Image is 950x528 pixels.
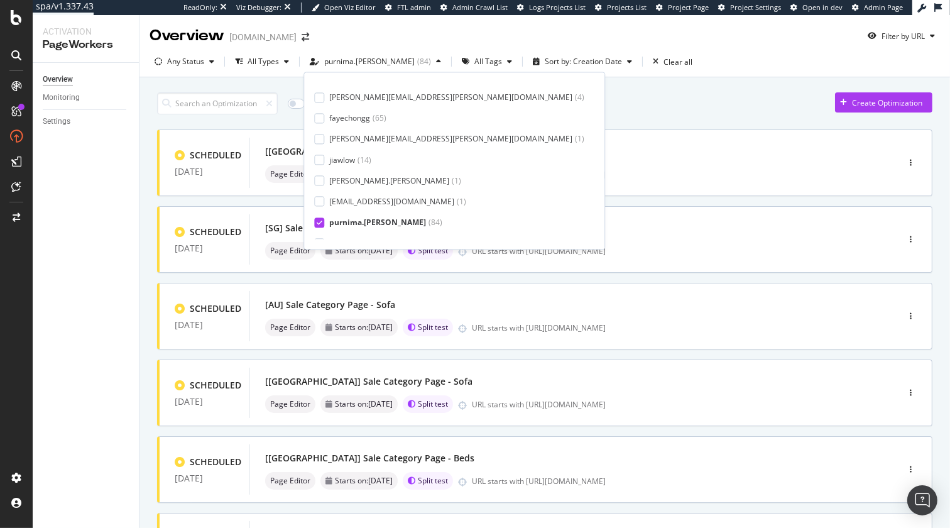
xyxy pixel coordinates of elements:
[656,3,709,13] a: Project Page
[175,167,234,177] div: [DATE]
[474,58,502,65] div: All Tags
[265,395,315,413] div: neutral label
[418,238,432,249] div: ( 31 )
[718,3,781,13] a: Project Settings
[835,92,932,113] button: Create Optimization
[358,155,371,165] div: ( 14 )
[528,52,637,72] button: Sort by: Creation Date
[517,3,586,13] a: Logs Projects List
[190,302,241,315] div: SCHEDULED
[324,58,415,65] div: purnima.[PERSON_NAME]
[472,322,844,333] div: URL starts with [URL][DOMAIN_NAME]
[418,324,448,331] span: Split test
[429,217,442,228] div: ( 84 )
[270,170,310,178] span: Page Editor
[270,247,310,255] span: Page Editor
[329,92,572,103] div: [PERSON_NAME][EMAIL_ADDRESS][PERSON_NAME][DOMAIN_NAME]
[802,3,843,12] span: Open in dev
[452,3,508,12] span: Admin Crawl List
[329,113,370,124] div: fayechongg
[265,452,474,465] div: [[GEOGRAPHIC_DATA]] Sale Category Page - Beds
[595,3,647,13] a: Projects List
[236,3,281,13] div: Viz Debugger:
[324,3,376,12] span: Open Viz Editor
[852,97,922,108] div: Create Optimization
[529,3,586,12] span: Logs Projects List
[305,52,446,72] button: purnima.[PERSON_NAME](84)
[545,58,622,65] div: Sort by: Creation Date
[863,26,940,46] button: Filter by URL
[335,400,393,408] span: Starts on: [DATE]
[183,3,217,13] div: ReadOnly:
[452,175,461,186] div: ( 1 )
[663,57,692,67] div: Clear all
[668,3,709,12] span: Project Page
[265,145,472,158] div: [[GEOGRAPHIC_DATA]] Sale Category Page - Sofa
[882,31,925,41] div: Filter by URL
[270,400,310,408] span: Page Editor
[265,165,315,183] div: neutral label
[320,395,398,413] div: neutral label
[417,58,431,65] div: ( 84 )
[730,3,781,12] span: Project Settings
[43,73,130,86] a: Overview
[150,25,224,47] div: Overview
[457,196,466,207] div: ( 1 )
[472,399,844,410] div: URL starts with [URL][DOMAIN_NAME]
[329,175,449,186] div: [PERSON_NAME].[PERSON_NAME]
[335,477,393,485] span: Starts on: [DATE]
[418,247,448,255] span: Split test
[270,324,310,331] span: Page Editor
[248,58,279,65] div: All Types
[472,169,844,180] div: URL starts with [URL][DOMAIN_NAME]
[575,92,584,103] div: ( 4 )
[265,222,395,234] div: [SG] Sale Category Page - Sofa
[418,477,448,485] span: Split test
[472,246,844,256] div: URL starts with [URL][DOMAIN_NAME]
[329,155,355,165] div: jiawlow
[43,25,129,38] div: Activation
[302,33,309,41] div: arrow-right-arrow-left
[790,3,843,13] a: Open in dev
[175,473,234,483] div: [DATE]
[167,58,204,65] div: Any Status
[265,299,395,311] div: [AU] Sale Category Page - Sofa
[265,472,315,490] div: neutral label
[472,476,844,487] div: URL starts with [URL][DOMAIN_NAME]
[329,134,572,145] div: [PERSON_NAME][EMAIL_ADDRESS][PERSON_NAME][DOMAIN_NAME]
[43,115,70,128] div: Settings
[43,115,130,128] a: Settings
[320,242,398,260] div: neutral label
[575,134,584,145] div: ( 1 )
[265,375,472,388] div: [[GEOGRAPHIC_DATA]] Sale Category Page - Sofa
[403,319,453,336] div: brand label
[150,52,219,72] button: Any Status
[852,3,903,13] a: Admin Page
[385,3,431,13] a: FTL admin
[607,3,647,12] span: Projects List
[335,247,393,255] span: Starts on: [DATE]
[270,477,310,485] span: Page Editor
[190,379,241,392] div: SCHEDULED
[403,395,453,413] div: brand label
[907,485,937,515] div: Open Intercom Messenger
[329,217,426,228] div: purnima.[PERSON_NAME]
[190,456,241,468] div: SCHEDULED
[373,113,386,124] div: ( 65 )
[43,38,129,52] div: PageWorkers
[229,31,297,43] div: [DOMAIN_NAME]
[457,52,517,72] button: All Tags
[175,243,234,253] div: [DATE]
[265,242,315,260] div: neutral label
[190,226,241,238] div: SCHEDULED
[403,242,453,260] div: brand label
[230,52,294,72] button: All Types
[175,397,234,407] div: [DATE]
[175,320,234,330] div: [DATE]
[864,3,903,12] span: Admin Page
[320,319,398,336] div: neutral label
[312,3,376,13] a: Open Viz Editor
[43,91,80,104] div: Monitoring
[403,472,453,490] div: brand label
[397,3,431,12] span: FTL admin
